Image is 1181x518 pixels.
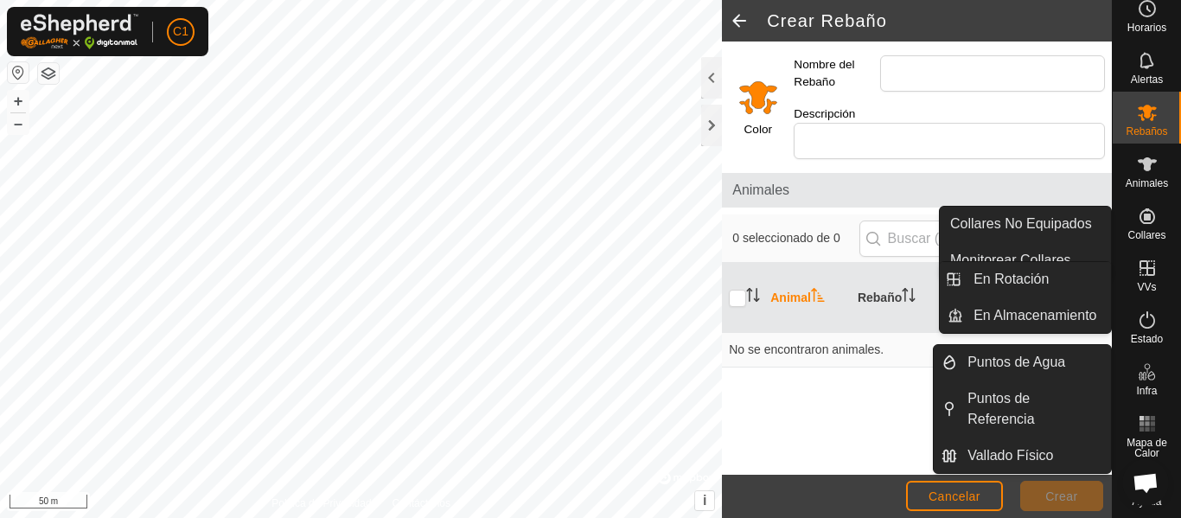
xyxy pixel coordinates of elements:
a: Contáctenos [393,496,450,511]
a: En Almacenamiento [963,298,1111,333]
button: – [8,113,29,134]
label: Descripción [794,106,880,123]
span: VVs [1137,282,1156,292]
p-sorticon: Activar para ordenar [811,291,825,304]
button: Restablecer Mapa [8,62,29,83]
th: VV [938,263,1025,333]
li: En Almacenamiento [940,298,1111,333]
span: En Almacenamiento [974,305,1096,326]
span: Rebaños [1126,126,1167,137]
span: Vallado Físico [967,445,1053,466]
li: Puntos de Agua [934,345,1111,380]
a: Ayuda [1113,465,1181,514]
span: Puntos de Referencia [967,388,1101,430]
p-sorticon: Activar para ordenar [746,291,760,304]
a: Puntos de Referencia [957,381,1111,437]
span: i [703,493,706,508]
span: Monitorear Collares [950,250,1071,271]
span: C1 [173,22,188,41]
span: Cancelar [929,489,980,503]
span: Collares No Equipados [950,214,1092,234]
p-sorticon: Activar para ordenar [902,291,916,304]
a: Chat abierto [1122,459,1169,506]
th: Animal [763,263,851,333]
li: Vallado Físico [934,438,1111,473]
li: En Rotación [940,262,1111,297]
button: + [8,91,29,112]
span: Puntos de Agua [967,352,1065,373]
input: Buscar (S) [859,221,1069,257]
th: Rebaño [851,263,938,333]
span: Ayuda [1133,496,1162,507]
h2: Crear Rebaño [767,10,1112,31]
td: No se encontraron animales. [722,333,1112,368]
a: Vallado Físico [957,438,1111,473]
span: En Rotación [974,269,1049,290]
span: 0 seleccionado de 0 [732,229,859,247]
span: Estado [1131,334,1163,344]
span: Collares [1127,230,1165,240]
button: Crear [1020,481,1103,511]
a: Puntos de Agua [957,345,1111,380]
span: Alertas [1131,74,1163,85]
span: Infra [1136,386,1157,396]
button: Capas del Mapa [38,63,59,84]
span: Horarios [1127,22,1166,33]
a: En Rotación [963,262,1111,297]
span: Animales [732,180,1101,201]
a: Collares No Equipados [940,207,1111,241]
span: Crear [1045,489,1078,503]
a: Política de Privacidad [271,496,371,511]
span: Animales [1126,178,1168,189]
li: Puntos de Referencia [934,381,1111,437]
span: Mapa de Calor [1117,438,1177,458]
img: Logo Gallagher [21,14,138,49]
label: Color [744,121,772,138]
label: Nombre del Rebaño [794,55,880,92]
button: i [695,491,714,510]
button: Cancelar [906,481,1003,511]
a: Monitorear Collares [940,243,1111,278]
